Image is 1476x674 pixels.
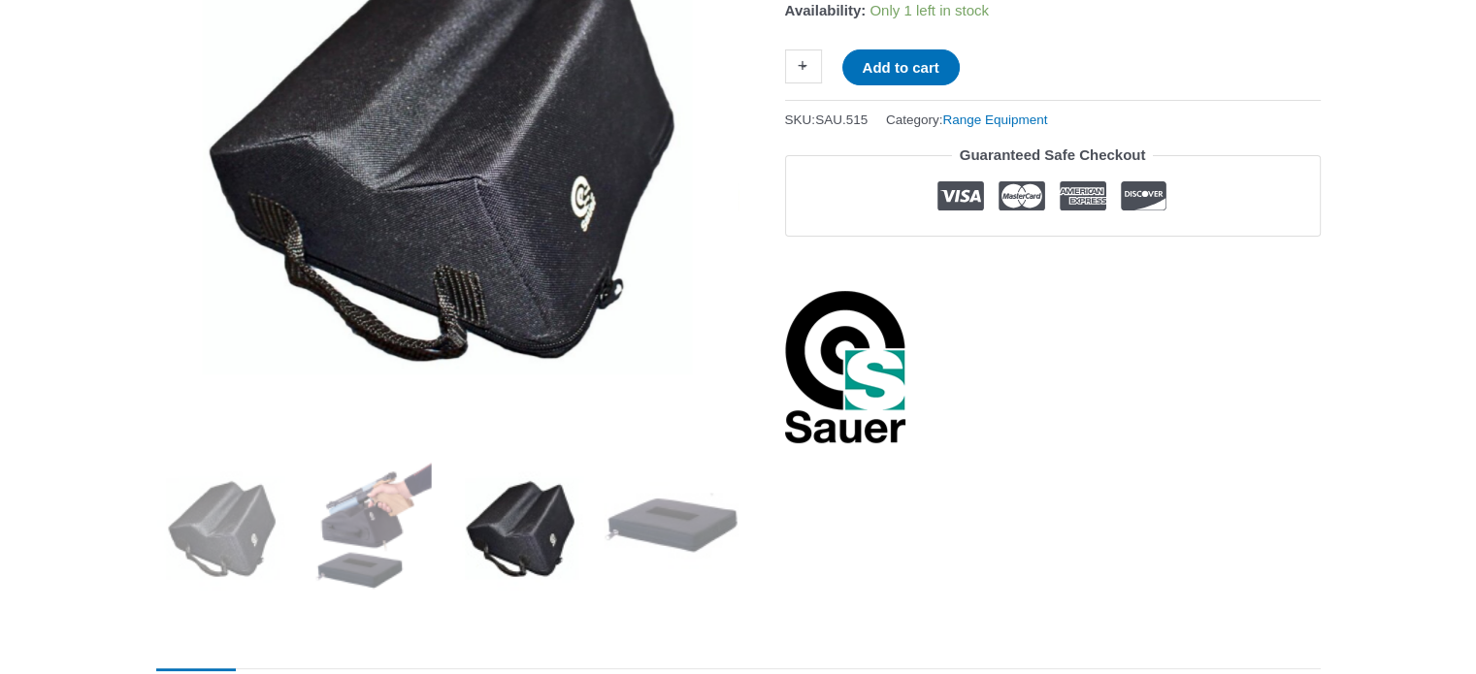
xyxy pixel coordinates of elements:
[869,2,989,18] span: Only 1 left in stock
[454,461,589,595] img: Hand Rest
[942,112,1047,127] a: Range Equipment
[785,289,906,444] a: Sauer Shooting Sportswear
[785,251,1321,274] iframe: Customer reviews powered by Trustpilot
[785,2,867,18] span: Availability:
[815,112,868,127] span: SAU.515
[886,108,1048,132] span: Category:
[785,49,822,83] a: +
[842,49,960,85] button: Add to cart
[604,461,738,595] img: Hand Rest - Image 4
[156,461,291,595] img: Hand Rest
[785,108,869,132] span: SKU:
[952,142,1154,169] legend: Guaranteed Safe Checkout
[305,461,440,595] img: Pistol and Hand Rest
